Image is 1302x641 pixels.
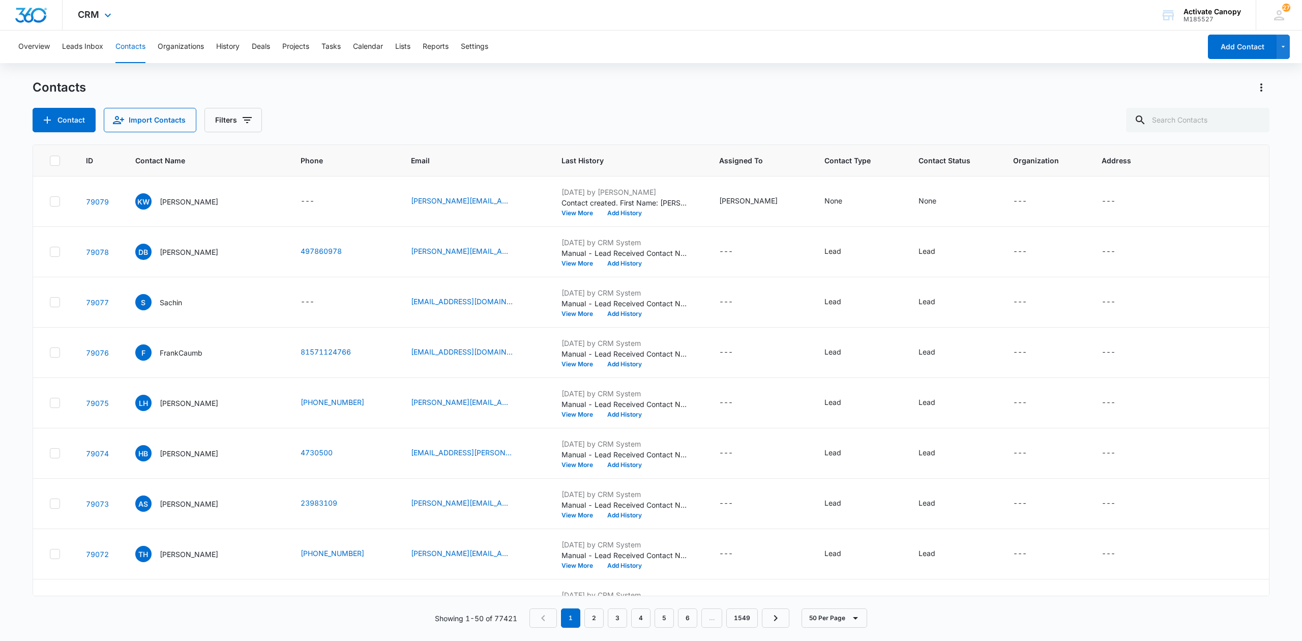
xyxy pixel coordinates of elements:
button: Add History [600,412,649,418]
p: [PERSON_NAME] [160,549,218,560]
span: Contact Status [919,155,974,166]
div: --- [1013,195,1027,208]
a: [PHONE_NUMBER] [301,548,364,559]
div: None [824,195,842,206]
div: Contact Name - Lucile Hummel - Select to Edit Field [135,395,236,411]
button: Add History [600,462,649,468]
div: Contact Status - Lead - Select to Edit Field [919,296,954,308]
div: --- [719,397,733,409]
span: LH [135,395,152,411]
span: ID [86,155,96,166]
button: History [216,31,240,63]
button: View More [561,412,600,418]
div: Organization - - Select to Edit Field [1013,246,1045,258]
button: View More [561,260,600,267]
button: Calendar [353,31,383,63]
button: Organizations [158,31,204,63]
div: Contact Status - Lead - Select to Edit Field [919,346,954,359]
p: [DATE] by CRM System [561,489,689,500]
div: Contact Name - Sachin - Select to Edit Field [135,294,200,310]
div: Lead [919,498,935,508]
a: [PERSON_NAME][EMAIL_ADDRESS][PERSON_NAME][DOMAIN_NAME] [411,548,513,559]
div: account id [1183,16,1241,23]
button: View More [561,210,600,216]
div: --- [1013,296,1027,308]
div: --- [1102,246,1115,258]
span: S [135,294,152,310]
p: Manual - Lead Received Contact Name: [PERSON_NAME] Phone: [PHONE_NUMBER] Email: [EMAIL_ADDRESS][P... [561,449,689,460]
a: [PERSON_NAME][EMAIL_ADDRESS][PERSON_NAME][DOMAIN_NAME] [411,246,513,256]
p: Manual - Lead Received Contact Name: [PERSON_NAME] Phone: [PHONE_NUMBER] Email: [PERSON_NAME][EMA... [561,550,689,561]
div: Contact Type - Lead - Select to Edit Field [824,447,860,459]
div: Email - shantell.maney@yahoo.com - Select to Edit Field [411,548,531,560]
p: [PERSON_NAME] [160,398,218,409]
a: 81571124766 [301,346,351,357]
a: Navigate to contact details page for Sachin [86,298,109,307]
a: 497860978 [301,246,342,256]
p: [DATE] by CRM System [561,287,689,298]
div: None [919,195,936,206]
a: Navigate to contact details page for Anneliese Scheid [86,500,109,508]
div: --- [1102,296,1115,308]
a: Navigate to contact details page for Lucile Hummel [86,399,109,407]
div: Email - anastasia.shearer@gmail.com - Select to Edit Field [411,447,531,459]
div: Email - sssssfdsgsgsgsgsggsgsgg@gmail.com - Select to Edit Field [411,346,531,359]
div: Lead [919,346,935,357]
div: Lead [919,246,935,256]
div: Address - - Select to Edit Field [1102,296,1134,308]
a: [EMAIL_ADDRESS][PERSON_NAME][DOMAIN_NAME] [411,447,513,458]
p: [PERSON_NAME] [160,196,218,207]
p: [DATE] by [PERSON_NAME] [561,187,689,197]
div: Contact Status - Lead - Select to Edit Field [919,498,954,510]
button: Add History [600,260,649,267]
p: [PERSON_NAME] [160,448,218,459]
div: Organization - - Select to Edit Field [1013,346,1045,359]
button: Add History [600,210,649,216]
span: HB [135,445,152,461]
div: Phone - (604) 304-4646 - Select to Edit Field [301,548,382,560]
div: Contact Name - Dann Beirne - Select to Edit Field [135,244,236,260]
a: Navigate to contact details page for Henry Brown [86,449,109,458]
div: Contact Status - Lead - Select to Edit Field [919,246,954,258]
div: Address - - Select to Edit Field [1102,548,1134,560]
a: Navigate to contact details page for FrankCaumb [86,348,109,357]
span: 27 [1282,4,1290,12]
div: Assigned To - - Select to Edit Field [719,246,751,258]
button: Add Contact [33,108,96,132]
p: Manual - Lead Received Contact Name: [PERSON_NAME] Phone: [PHONE_NUMBER] Email: [PERSON_NAME][EMA... [561,399,689,410]
p: Manual - Lead Received Contact Name: [PERSON_NAME] Phone: [PHONE_NUMBER] Email: [PERSON_NAME][EMA... [561,248,689,258]
a: Navigate to contact details page for Katie Warner [86,197,109,206]
div: Assigned To - Rusty Wolfe - Select to Edit Field [719,195,796,208]
div: --- [1102,498,1115,510]
div: Contact Name - Anneliese Scheid - Select to Edit Field [135,496,236,512]
a: [PERSON_NAME][EMAIL_ADDRESS][PERSON_NAME][DOMAIN_NAME] [411,397,513,407]
span: Last History [561,155,680,166]
button: Contacts [115,31,145,63]
div: Email - hummel.lucile@msn.com - Select to Edit Field [411,397,531,409]
div: Contact Type - Lead - Select to Edit Field [824,397,860,409]
div: Assigned To - - Select to Edit Field [719,447,751,459]
div: --- [1102,346,1115,359]
a: [EMAIL_ADDRESS][DOMAIN_NAME] [411,346,513,357]
div: Lead [824,296,841,307]
span: Contact Type [824,155,879,166]
div: Phone - - Select to Edit Field [301,296,333,308]
a: Navigate to contact details page for Dann Beirne [86,248,109,256]
div: Contact Type - Lead - Select to Edit Field [824,498,860,510]
button: Tasks [321,31,341,63]
a: [PERSON_NAME][EMAIL_ADDRESS][DOMAIN_NAME] [411,498,513,508]
div: Contact Name - Thomas Harris - Select to Edit Field [135,546,236,562]
div: Organization - - Select to Edit Field [1013,296,1045,308]
div: Lead [824,548,841,559]
button: Deals [252,31,270,63]
div: Lead [919,296,935,307]
div: [PERSON_NAME] [719,195,778,206]
a: Page 6 [678,608,697,628]
a: 4730500 [301,447,333,458]
a: Navigate to contact details page for Thomas Harris [86,550,109,559]
p: [DATE] by CRM System [561,590,689,600]
p: Contact created. First Name: [PERSON_NAME] Last Name: [PERSON_NAME] Email: [PERSON_NAME][EMAIL_AD... [561,197,689,208]
div: Address - - Select to Edit Field [1102,447,1134,459]
div: account name [1183,8,1241,16]
div: Address - - Select to Edit Field [1102,346,1134,359]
